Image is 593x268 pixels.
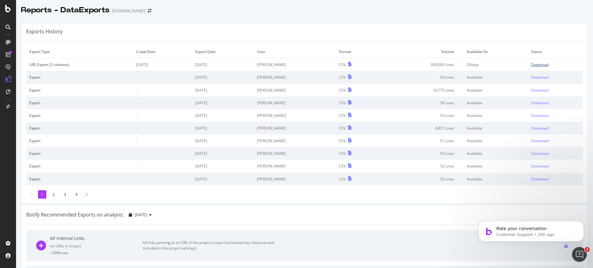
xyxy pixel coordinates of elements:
td: 52 Lines [380,173,464,185]
td: [DATE] [192,122,254,134]
div: Download [531,163,549,169]
div: Export [29,100,130,105]
div: Available [467,100,525,105]
td: 29 days [464,58,528,71]
td: 53 Lines [380,147,464,160]
a: Download [531,151,580,156]
td: [DATE] [192,58,254,71]
td: [PERSON_NAME] [254,173,336,185]
td: - [133,147,192,160]
td: 52 Lines [380,160,464,172]
iframe: Intercom live chat [572,247,587,262]
td: [DATE] [192,109,254,122]
td: [PERSON_NAME] [254,109,336,122]
li: 1 [38,190,46,199]
td: [DATE] [192,97,254,109]
td: 300,000 Lines [380,58,464,71]
td: [DATE] [192,160,254,172]
td: 16,775 Lines [380,84,464,97]
td: [DATE] [192,173,254,185]
td: - [133,84,192,97]
td: Crawl Date [133,45,192,58]
td: 54 Lines [380,71,464,84]
td: 54 Lines [380,97,464,109]
div: CSV [339,138,346,143]
div: Export [29,113,130,118]
li: 4 [72,190,81,199]
div: Botify Recommended Exports on analysis: [26,211,124,218]
a: Download [531,126,580,131]
td: Export Date [192,45,254,58]
div: Download [531,75,549,80]
div: CSV [339,75,346,80]
td: [PERSON_NAME] [254,97,336,109]
td: [PERSON_NAME] [254,147,336,160]
div: URL Export (2 columns) [29,62,130,67]
div: All Internal Links [50,235,143,241]
div: Export [29,151,130,156]
a: Download [531,176,580,182]
td: [PERSON_NAME] [254,122,336,134]
a: Download [531,138,580,143]
div: Export [29,88,130,93]
td: [DATE] [192,84,254,97]
td: [DATE] [133,58,192,71]
td: Export Type [26,45,133,58]
div: Download [531,88,549,93]
td: Status [528,45,583,58]
div: Export [29,75,130,80]
iframe: Intercom notifications message [469,208,593,251]
div: CSV [339,88,346,93]
td: [PERSON_NAME] [254,71,336,84]
div: Available [467,163,525,169]
td: [PERSON_NAME] [254,134,336,147]
div: Export [29,163,130,169]
div: CSV [339,62,346,67]
a: Download [531,113,580,118]
td: - [133,71,192,84]
td: Volume [380,45,464,58]
td: User [254,45,336,58]
li: 2 [49,190,58,199]
td: [DATE] [192,134,254,147]
td: 53 Lines [380,109,464,122]
div: CSV [339,126,346,131]
div: CSV [339,100,346,105]
div: Export [29,176,130,182]
div: Available [467,176,525,182]
td: [PERSON_NAME] [254,84,336,97]
div: Download [531,62,549,67]
div: Download [531,176,549,182]
td: - [133,160,192,172]
a: Download [531,100,580,105]
td: 4,851 Lines [380,122,464,134]
td: [PERSON_NAME] [254,160,336,172]
span: 2025 Sep. 13th [135,212,147,217]
div: CSV [339,163,346,169]
div: Download [531,151,549,156]
li: 3 [61,190,69,199]
div: Download [531,126,549,131]
div: Available [467,126,525,131]
div: Available [467,88,525,93]
div: arrow-right-arrow-left [148,9,151,13]
a: Download [531,88,580,93]
div: [DOMAIN_NAME] [112,8,145,14]
div: Available [467,138,525,143]
div: Download [531,113,549,118]
span: 2 [585,247,590,252]
div: Download [531,100,549,105]
div: CSV [339,176,346,182]
td: Available for [464,45,528,58]
a: Download [531,163,580,169]
td: - [133,122,192,134]
td: 51 Lines [380,134,464,147]
td: - [133,97,192,109]
td: [PERSON_NAME] [254,58,336,71]
a: Download [531,62,580,67]
div: Available [467,113,525,118]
